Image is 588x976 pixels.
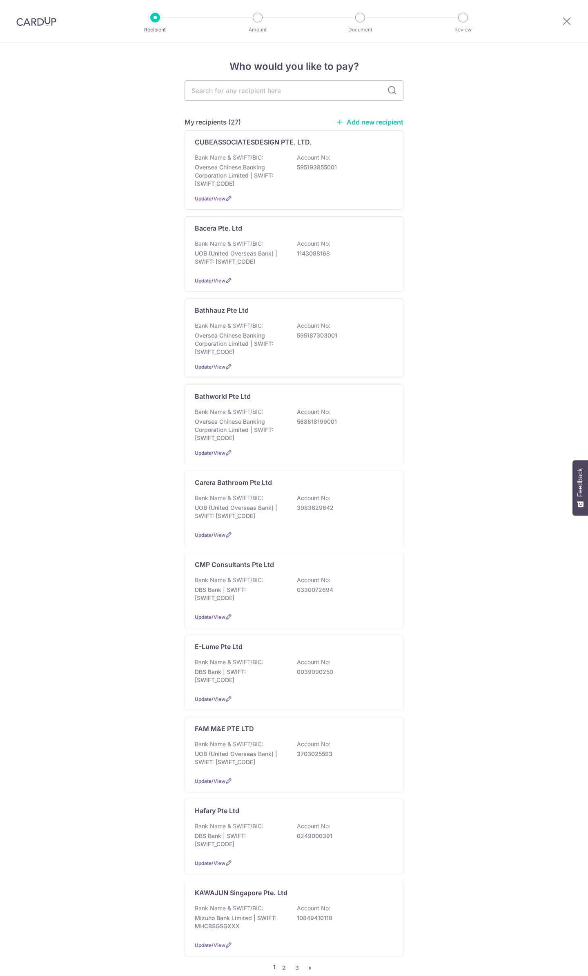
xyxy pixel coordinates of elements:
[336,118,403,126] a: Add new recipient
[195,504,286,520] p: UOB (United Overseas Bank) | SWIFT: [SWIFT_CODE]
[195,696,225,702] a: Update/View
[330,26,390,34] p: Document
[297,822,330,830] p: Account No:
[195,860,225,866] a: Update/View
[572,460,588,516] button: Feedback - Show survey
[195,249,286,266] p: UOB (United Overseas Bank) | SWIFT: [SWIFT_CODE]
[195,494,263,502] p: Bank Name & SWIFT/BIC:
[297,163,388,171] p: 595193855001
[297,586,388,594] p: 0330072694
[292,963,302,973] a: 3
[195,163,286,188] p: Oversea Chinese Banking Corporation Limited | SWIFT: [SWIFT_CODE]
[195,724,254,734] p: FAM M&E PTE LTD
[297,504,388,512] p: 3983629642
[195,478,272,487] p: Carera Bathroom Pte Ltd
[185,963,403,973] nav: pager
[195,586,286,602] p: DBS Bank | SWIFT: [SWIFT_CODE]
[297,153,330,162] p: Account No:
[195,137,312,147] p: CUBEASSOCIATESDESIGN PTE. LTD.
[195,418,286,442] p: Oversea Chinese Banking Corporation Limited | SWIFT: [SWIFT_CODE]
[297,750,388,758] p: 3703025593
[297,331,388,340] p: 595187303001
[227,26,288,34] p: Amount
[195,153,263,162] p: Bank Name & SWIFT/BIC:
[195,331,286,356] p: Oversea Chinese Banking Corporation Limited | SWIFT: [SWIFT_CODE]
[195,642,243,651] p: E-Lume Pte Ltd
[195,658,263,666] p: Bank Name & SWIFT/BIC:
[195,408,263,416] p: Bank Name & SWIFT/BIC:
[195,240,263,248] p: Bank Name & SWIFT/BIC:
[195,750,286,766] p: UOB (United Overseas Bank) | SWIFT: [SWIFT_CODE]
[195,806,239,816] p: Hafary Pte Ltd
[125,26,185,34] p: Recipient
[185,117,241,127] h5: My recipients (27)
[195,614,225,620] a: Update/View
[195,560,274,569] p: CMP Consultants Pte Ltd
[297,322,330,330] p: Account No:
[536,952,580,972] iframe: Opens a widget where you can find more information
[185,59,403,74] h4: Who would you like to pay?
[195,391,251,401] p: Bathworld Pte Ltd
[297,494,330,502] p: Account No:
[297,658,330,666] p: Account No:
[185,80,403,101] input: Search for any recipient here
[195,278,225,284] a: Update/View
[433,26,493,34] p: Review
[273,963,276,973] li: 1
[195,223,242,233] p: Bacera Pte. Ltd
[195,450,225,456] a: Update/View
[195,740,263,748] p: Bank Name & SWIFT/BIC:
[297,668,388,676] p: 0039090250
[195,942,225,948] a: Update/View
[195,888,287,898] p: KAWAJUN Singapore Pte. Ltd
[195,822,263,830] p: Bank Name & SWIFT/BIC:
[297,914,388,922] p: 10849410118
[195,904,263,912] p: Bank Name & SWIFT/BIC:
[195,832,286,848] p: DBS Bank | SWIFT: [SWIFT_CODE]
[195,778,225,784] a: Update/View
[297,408,330,416] p: Account No:
[195,914,286,930] p: Mizuho Bank Limited | SWIFT: MHCBSGSGXXX
[577,468,584,497] span: Feedback
[195,196,225,202] a: Update/View
[195,322,263,330] p: Bank Name & SWIFT/BIC:
[297,418,388,426] p: 568818199001
[297,249,388,258] p: 1143088168
[297,576,330,584] p: Account No:
[16,16,56,26] img: CardUp
[297,240,330,248] p: Account No:
[195,668,286,684] p: DBS Bank | SWIFT: [SWIFT_CODE]
[195,532,225,538] a: Update/View
[297,832,388,840] p: 0249000391
[297,904,330,912] p: Account No:
[297,740,330,748] p: Account No:
[279,963,289,973] a: 2
[195,364,225,370] a: Update/View
[195,576,263,584] p: Bank Name & SWIFT/BIC:
[195,305,249,315] p: Bathhauz Pte Ltd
